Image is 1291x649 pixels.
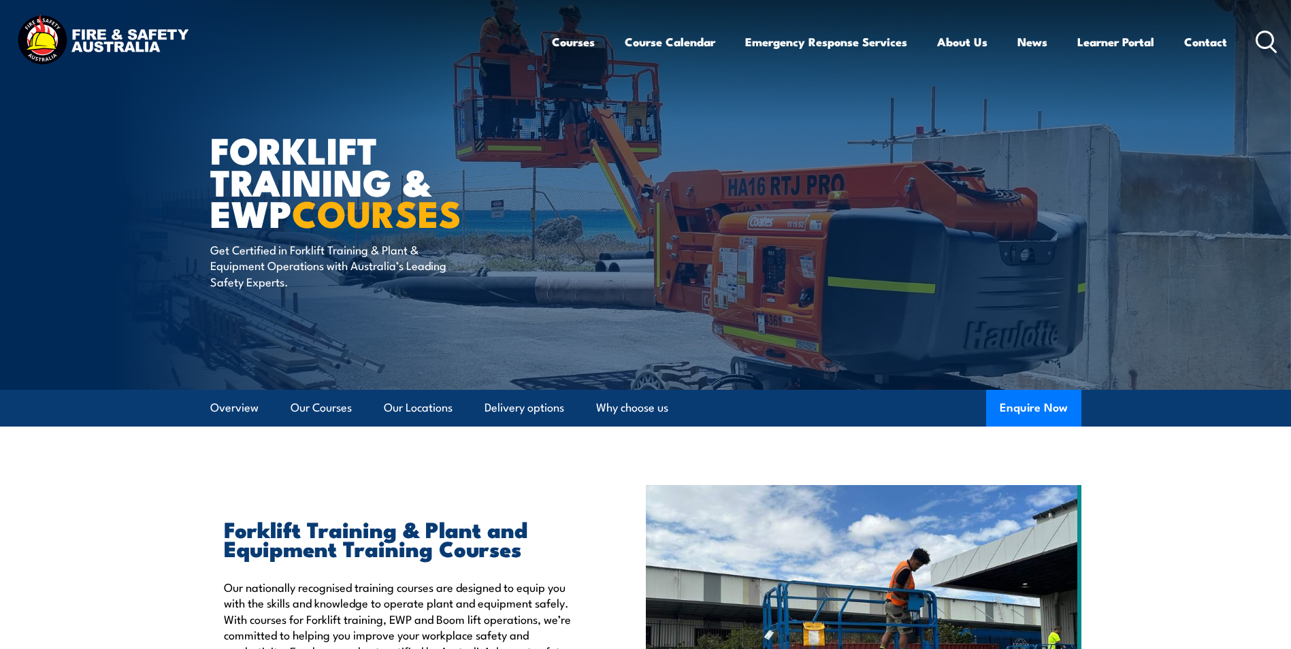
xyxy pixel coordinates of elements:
a: About Us [937,24,987,60]
p: Get Certified in Forklift Training & Plant & Equipment Operations with Australia’s Leading Safety... [210,242,459,289]
button: Enquire Now [986,390,1081,427]
a: Delivery options [485,390,564,426]
a: Our Locations [384,390,453,426]
h2: Forklift Training & Plant and Equipment Training Courses [224,519,583,557]
h1: Forklift Training & EWP [210,133,546,229]
a: Learner Portal [1077,24,1154,60]
a: Course Calendar [625,24,715,60]
a: Emergency Response Services [745,24,907,60]
a: News [1017,24,1047,60]
a: Courses [552,24,595,60]
a: Why choose us [596,390,668,426]
a: Our Courses [291,390,352,426]
a: Overview [210,390,259,426]
strong: COURSES [292,184,461,240]
a: Contact [1184,24,1227,60]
